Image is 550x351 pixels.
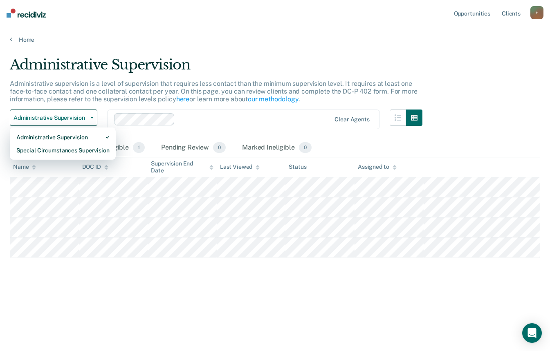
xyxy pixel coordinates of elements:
[522,323,542,343] div: Open Intercom Messenger
[240,139,313,157] div: Marked Ineligible0
[289,163,306,170] div: Status
[159,139,227,157] div: Pending Review0
[13,163,36,170] div: Name
[16,144,109,157] div: Special Circumstances Supervision
[16,131,109,144] div: Administrative Supervision
[530,6,543,19] button: t
[7,9,46,18] img: Recidiviz
[220,163,260,170] div: Last Viewed
[248,95,299,103] a: our methodology
[334,116,369,123] div: Clear agents
[151,160,213,174] div: Supervision End Date
[82,163,108,170] div: DOC ID
[299,142,312,153] span: 0
[13,114,87,121] span: Administrative Supervision
[10,80,417,103] p: Administrative supervision is a level of supervision that requires less contact than the minimum ...
[176,95,189,103] a: here
[213,142,226,153] span: 0
[10,56,422,80] div: Administrative Supervision
[10,110,97,126] button: Administrative Supervision
[133,142,145,153] span: 1
[358,163,396,170] div: Assigned to
[10,36,540,43] a: Home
